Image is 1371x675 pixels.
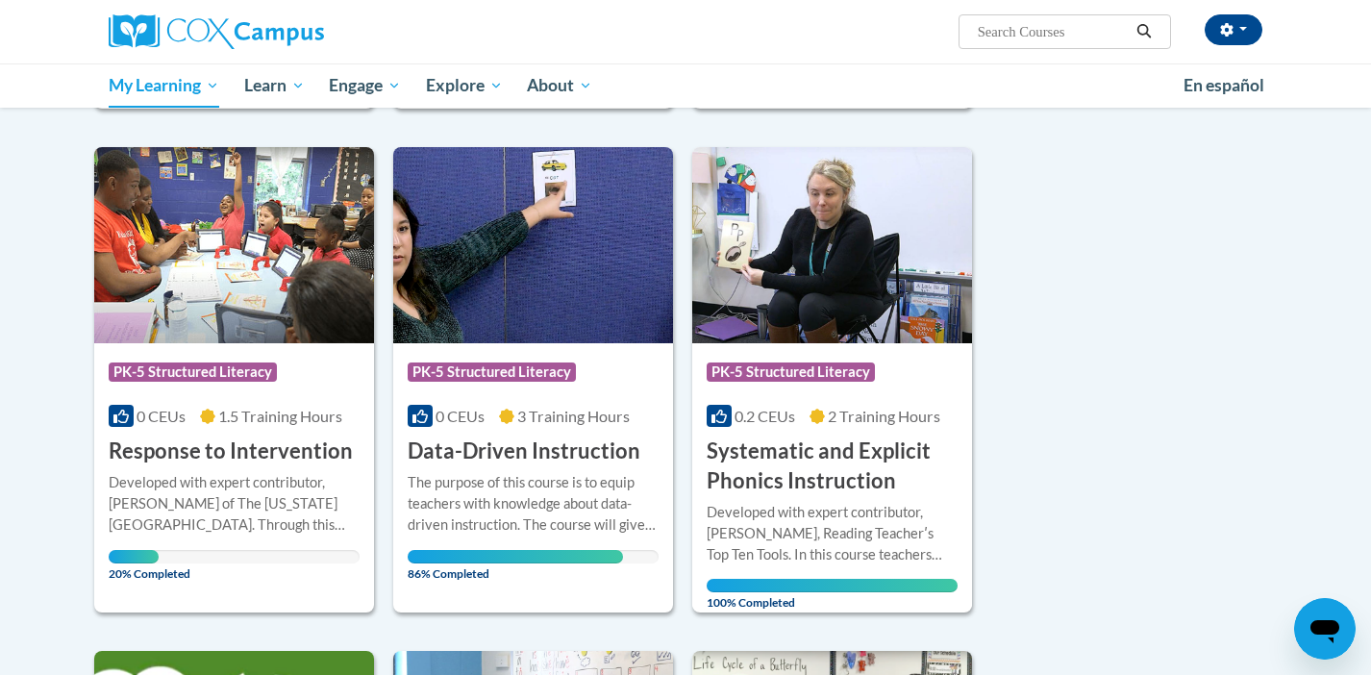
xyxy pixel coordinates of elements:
[109,550,159,563] div: Your progress
[707,502,958,565] div: Developed with expert contributor, [PERSON_NAME], Reading Teacherʹs Top Ten Tools. In this course...
[408,362,576,382] span: PK-5 Structured Literacy
[109,472,360,536] div: Developed with expert contributor, [PERSON_NAME] of The [US_STATE][GEOGRAPHIC_DATA]. Through this...
[707,579,958,610] span: 100% Completed
[413,63,515,108] a: Explore
[408,437,640,466] h3: Data-Driven Instruction
[515,63,606,108] a: About
[244,74,305,97] span: Learn
[408,472,659,536] div: The purpose of this course is to equip teachers with knowledge about data-driven instruction. The...
[426,74,503,97] span: Explore
[109,437,353,466] h3: Response to Intervention
[137,407,186,425] span: 0 CEUs
[1184,75,1264,95] span: En español
[109,362,277,382] span: PK-5 Structured Literacy
[218,407,342,425] span: 1.5 Training Hours
[707,437,958,496] h3: Systematic and Explicit Phonics Instruction
[94,147,374,343] img: Course Logo
[232,63,317,108] a: Learn
[393,147,673,343] img: Course Logo
[692,147,972,612] a: Course LogoPK-5 Structured Literacy0.2 CEUs2 Training Hours Systematic and Explicit Phonics Instr...
[80,63,1291,108] div: Main menu
[517,407,630,425] span: 3 Training Hours
[329,74,401,97] span: Engage
[1205,14,1262,45] button: Account Settings
[109,550,159,581] span: 20% Completed
[408,550,623,581] span: 86% Completed
[109,14,324,49] img: Cox Campus
[527,74,592,97] span: About
[94,147,374,612] a: Course LogoPK-5 Structured Literacy0 CEUs1.5 Training Hours Response to InterventionDeveloped wit...
[1294,598,1356,660] iframe: Button to launch messaging window
[109,74,219,97] span: My Learning
[707,362,875,382] span: PK-5 Structured Literacy
[96,63,232,108] a: My Learning
[1171,65,1277,106] a: En español
[436,407,485,425] span: 0 CEUs
[408,550,623,563] div: Your progress
[735,407,795,425] span: 0.2 CEUs
[109,14,474,49] a: Cox Campus
[1130,20,1159,43] button: Search
[393,147,673,612] a: Course LogoPK-5 Structured Literacy0 CEUs3 Training Hours Data-Driven InstructionThe purpose of t...
[976,20,1130,43] input: Search Courses
[316,63,413,108] a: Engage
[692,147,972,343] img: Course Logo
[707,579,958,592] div: Your progress
[828,407,940,425] span: 2 Training Hours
